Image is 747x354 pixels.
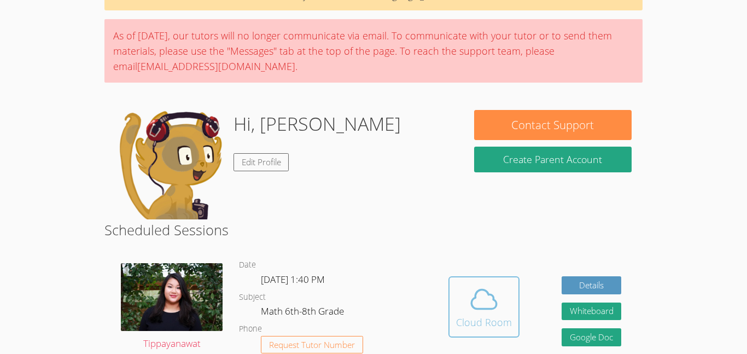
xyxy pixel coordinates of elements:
[261,304,346,322] dd: Math 6th-8th Grade
[456,315,512,330] div: Cloud Room
[239,258,256,272] dt: Date
[269,341,355,349] span: Request Tutor Number
[474,110,632,140] button: Contact Support
[261,336,363,354] button: Request Tutor Number
[121,263,223,331] img: IMG_0561.jpeg
[115,110,225,219] img: default.png
[234,110,401,138] h1: Hi, [PERSON_NAME]
[562,328,622,346] a: Google Doc
[562,303,622,321] button: Whiteboard
[239,291,266,304] dt: Subject
[104,19,643,83] div: As of [DATE], our tutors will no longer communicate via email. To communicate with your tutor or ...
[104,219,643,240] h2: Scheduled Sessions
[474,147,632,172] button: Create Parent Account
[261,273,325,286] span: [DATE] 1:40 PM
[234,153,289,171] a: Edit Profile
[448,276,520,338] button: Cloud Room
[239,322,262,336] dt: Phone
[562,276,622,294] a: Details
